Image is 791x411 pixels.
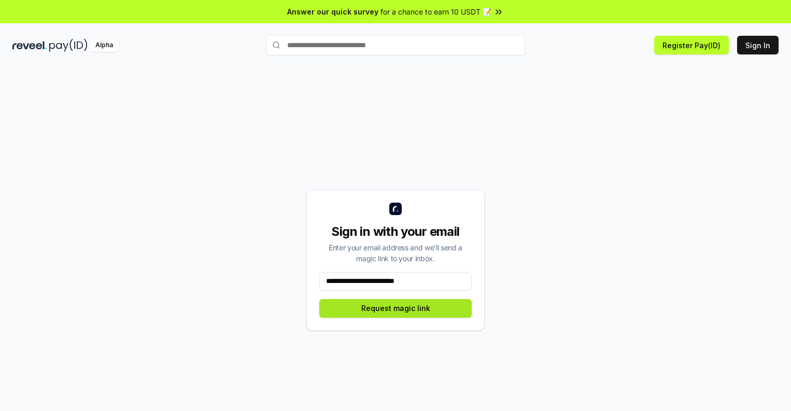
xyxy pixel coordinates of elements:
span: for a chance to earn 10 USDT 📝 [380,6,491,17]
button: Sign In [737,36,779,54]
button: Register Pay(ID) [654,36,729,54]
img: reveel_dark [12,39,47,52]
div: Alpha [90,39,119,52]
img: pay_id [49,39,88,52]
div: Sign in with your email [319,223,472,240]
span: Answer our quick survey [287,6,378,17]
button: Request magic link [319,299,472,318]
img: logo_small [389,203,402,215]
div: Enter your email address and we’ll send a magic link to your inbox. [319,242,472,264]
